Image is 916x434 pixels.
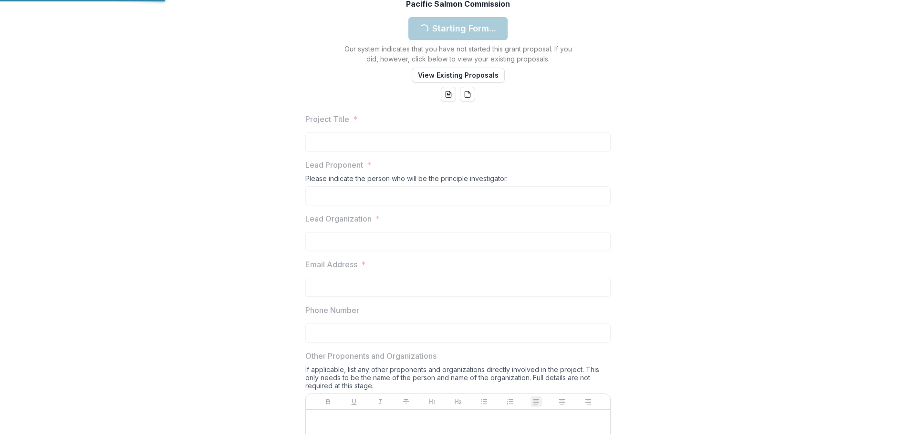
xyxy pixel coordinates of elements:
button: Underline [348,396,360,407]
p: Other Proponents and Organizations [305,350,437,362]
button: Strike [400,396,412,407]
p: Project Title [305,113,349,125]
button: Heading 1 [427,396,438,407]
p: Lead Organization [305,213,372,224]
button: Starting Form... [408,17,508,40]
div: If applicable, list any other proponents and organizations directly involved in the project. This... [305,365,611,394]
p: Email Address [305,259,357,270]
button: Italicize [375,396,386,407]
button: Ordered List [504,396,516,407]
p: Lead Proponent [305,159,363,171]
button: View Existing Proposals [412,68,505,83]
button: Align Right [583,396,594,407]
button: pdf-download [460,87,475,102]
button: Bullet List [479,396,490,407]
button: Align Left [531,396,542,407]
button: Heading 2 [452,396,464,407]
button: Bold [323,396,334,407]
p: Our system indicates that you have not started this grant proposal. If you did, however, click be... [339,44,577,64]
p: Phone Number [305,304,359,316]
button: word-download [441,87,456,102]
button: Align Center [556,396,568,407]
div: Please indicate the person who will be the principle investigator. [305,174,611,186]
